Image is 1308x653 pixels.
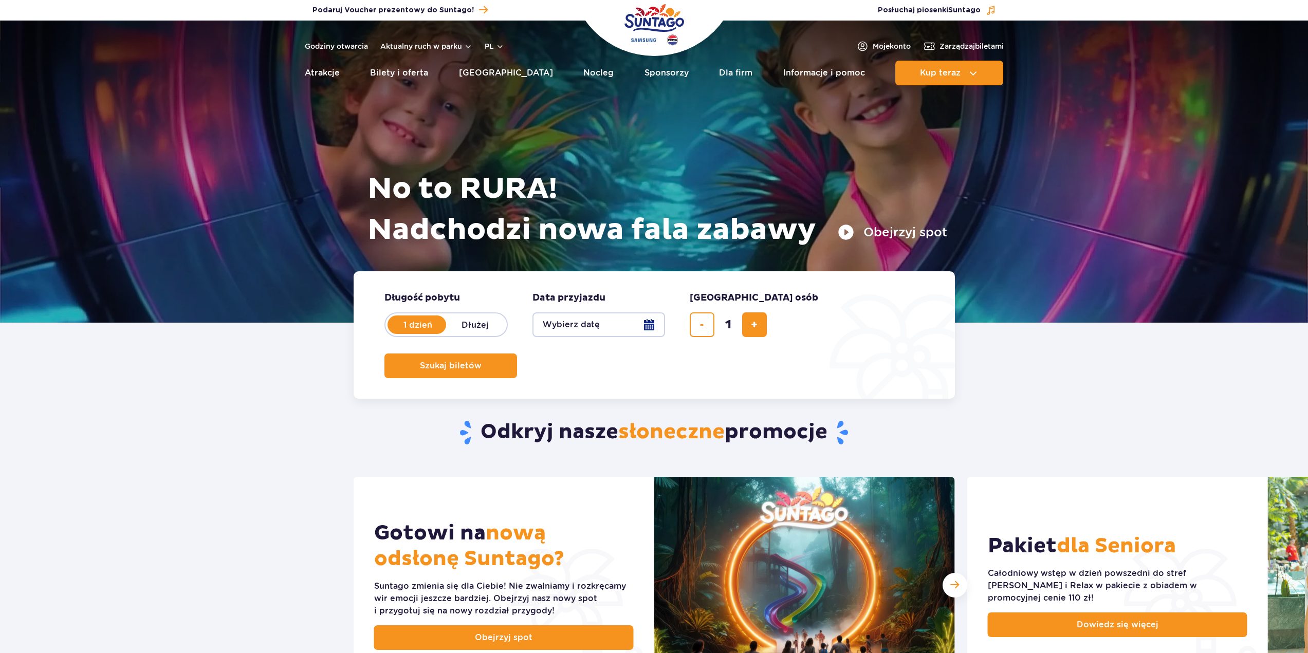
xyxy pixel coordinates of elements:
button: Kup teraz [895,61,1003,85]
span: Data przyjazdu [532,292,605,304]
button: Wybierz datę [532,312,665,337]
div: Całodniowy wstęp w dzień powszedni do stref [PERSON_NAME] i Relax w pakiecie z obiadem w promocyj... [988,567,1247,604]
button: usuń bilet [690,312,714,337]
a: Godziny otwarcia [305,41,368,51]
span: Długość pobytu [384,292,460,304]
a: Dla firm [719,61,752,85]
a: Nocleg [583,61,614,85]
a: Atrakcje [305,61,340,85]
a: Informacje i pomoc [783,61,865,85]
button: Posłuchaj piosenkiSuntago [878,5,996,15]
span: Suntago [948,7,981,14]
span: Zarządzaj biletami [939,41,1004,51]
a: Zarządzajbiletami [923,40,1004,52]
h2: Odkryj nasze promocje [353,419,955,446]
a: Dowiedz się więcej [988,612,1247,637]
span: Dowiedz się więcej [1077,619,1158,631]
span: nową odsłonę Suntago? [374,520,564,572]
a: Sponsorzy [644,61,689,85]
span: Szukaj biletów [420,361,482,370]
span: Obejrzyj spot [475,631,532,644]
label: Dłużej [446,314,505,335]
label: 1 dzień [389,314,447,335]
a: Bilety i oferta [370,61,428,85]
span: Kup teraz [920,68,961,78]
a: Mojekonto [856,40,911,52]
span: dla Seniora [1057,533,1176,559]
span: Posłuchaj piosenki [878,5,981,15]
span: słoneczne [618,419,725,445]
span: Podaruj Voucher prezentowy do Suntago! [312,5,474,15]
button: Obejrzyj spot [838,224,947,240]
form: Planowanie wizyty w Park of Poland [354,271,955,399]
h2: Pakiet [988,533,1176,559]
div: Następny slajd [943,573,967,598]
a: Podaruj Voucher prezentowy do Suntago! [312,3,488,17]
input: liczba biletów [716,312,741,337]
button: Aktualny ruch w parku [380,42,472,50]
a: Obejrzyj spot [374,625,634,650]
h2: Gotowi na [374,520,634,572]
button: Szukaj biletów [384,353,517,378]
h1: No to RURA! Nadchodzi nowa fala zabawy [367,169,947,251]
span: Moje konto [873,41,911,51]
div: Suntago zmienia się dla Ciebie! Nie zwalniamy i rozkręcamy wir emocji jeszcze bardziej. Obejrzyj ... [374,580,634,617]
button: pl [485,41,504,51]
span: [GEOGRAPHIC_DATA] osób [690,292,818,304]
button: dodaj bilet [742,312,767,337]
a: [GEOGRAPHIC_DATA] [459,61,553,85]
